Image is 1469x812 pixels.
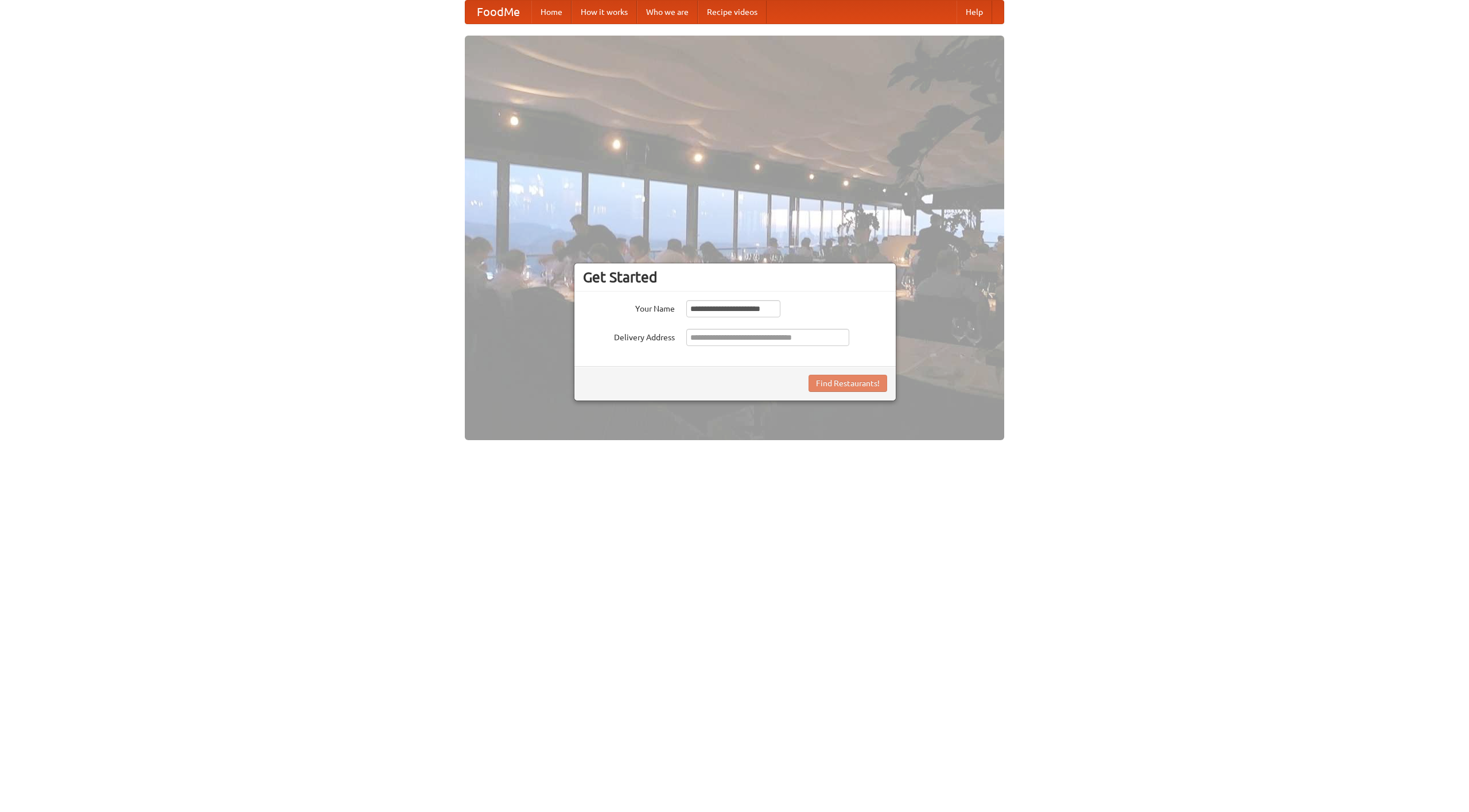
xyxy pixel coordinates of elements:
a: Home [531,1,572,24]
a: Recipe videos [698,1,767,24]
label: Delivery Address [583,329,675,343]
a: Who we are [637,1,698,24]
button: Find Restaurants! [809,375,887,392]
h3: Get Started [583,269,887,286]
a: FoodMe [465,1,531,24]
a: Help [957,1,992,24]
label: Your Name [583,300,675,314]
a: How it works [572,1,637,24]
